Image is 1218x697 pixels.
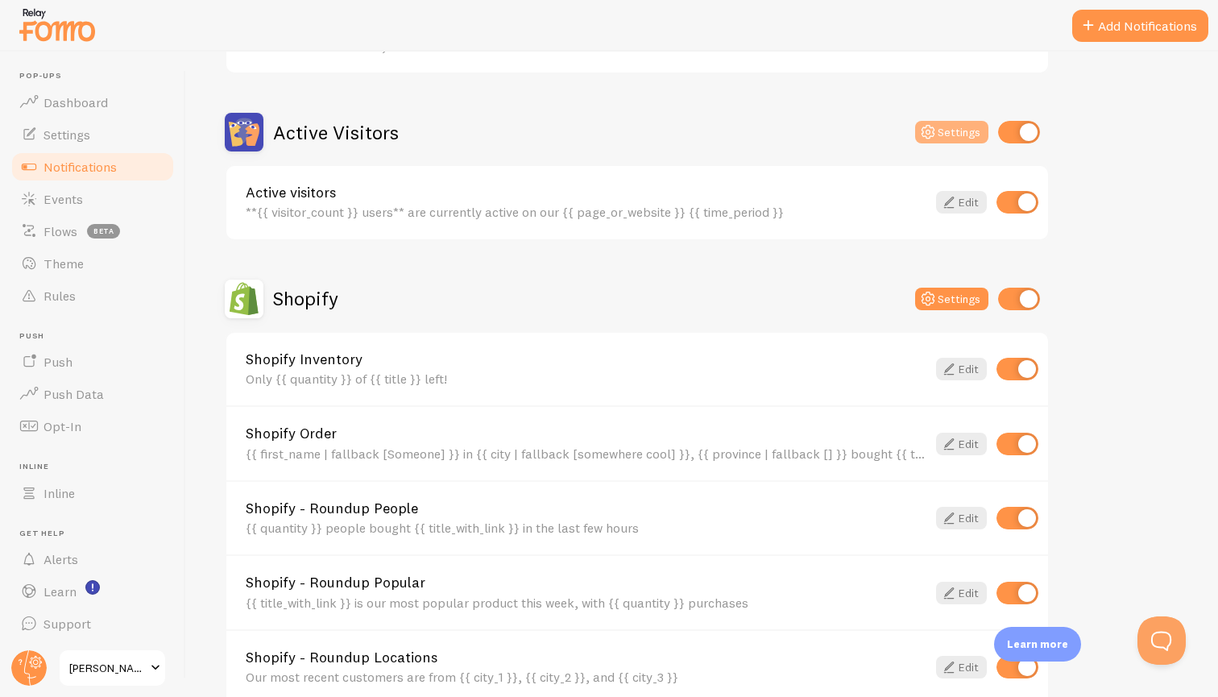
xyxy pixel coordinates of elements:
span: Inline [43,485,75,501]
a: Settings [10,118,176,151]
span: Get Help [19,529,176,539]
span: Settings [43,127,90,143]
div: {{ first_name | fallback [Someone] }} in {{ city | fallback [somewhere cool] }}, {{ province | fa... [246,446,926,461]
a: Theme [10,247,176,280]
span: Pop-ups [19,71,176,81]
a: Shopify - Roundup Popular [246,575,926,590]
a: Active visitors [246,185,926,200]
a: Notifications [10,151,176,183]
a: Learn [10,575,176,608]
div: Only {{ quantity }} of {{ title }} left! [246,371,926,386]
svg: <p>Watch New Feature Tutorials!</p> [85,580,100,595]
a: Opt-In [10,410,176,442]
span: Learn [43,583,77,600]
a: Rules [10,280,176,312]
button: Settings [915,288,988,310]
a: Push [10,346,176,378]
span: Push [19,331,176,342]
span: Notifications [43,159,117,175]
span: beta [87,224,120,239]
span: Inline [19,462,176,472]
button: Settings [915,121,988,143]
a: Shopify - Roundup Locations [246,650,926,665]
a: Dashboard [10,86,176,118]
img: Active Visitors [225,113,263,151]
a: Shopify - Roundup People [246,501,926,516]
a: Edit [936,656,987,678]
a: Inline [10,477,176,509]
span: Flows [43,223,77,239]
span: Push Data [43,386,104,402]
p: Learn more [1007,637,1068,652]
div: {{ quantity }} people bought {{ title_with_link }} in the last few hours [246,521,926,535]
span: Theme [43,255,84,272]
div: {{ title_with_link }} is our most popular product this week, with {{ quantity }} purchases [246,595,926,610]
h2: Active Visitors [273,120,399,145]
span: Alerts [43,551,78,567]
div: Learn more [994,627,1081,662]
iframe: Help Scout Beacon - Open [1137,616,1186,665]
a: Edit [936,433,987,455]
h2: Shopify [273,286,338,311]
a: Edit [936,507,987,529]
a: Flows beta [10,215,176,247]
div: **{{ visitor_count }} users** are currently active on our {{ page_or_website }} {{ time_period }} [246,205,926,219]
div: Our most recent customers are from {{ city_1 }}, {{ city_2 }}, and {{ city_3 }} [246,670,926,684]
a: Shopify Order [246,426,926,441]
a: Edit [936,582,987,604]
a: Shopify Inventory [246,352,926,367]
img: Shopify [225,280,263,318]
a: [PERSON_NAME] | Romantasy Author [58,649,167,687]
span: Events [43,191,83,207]
span: Opt-In [43,418,81,434]
img: fomo-relay-logo-orange.svg [17,4,97,45]
a: Edit [936,358,987,380]
span: [PERSON_NAME] | Romantasy Author [69,658,146,678]
a: Alerts [10,543,176,575]
span: Push [43,354,72,370]
a: Push Data [10,378,176,410]
span: Dashboard [43,94,108,110]
a: Edit [936,191,987,214]
span: Rules [43,288,76,304]
a: Events [10,183,176,215]
a: Support [10,608,176,640]
span: Support [43,616,91,632]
